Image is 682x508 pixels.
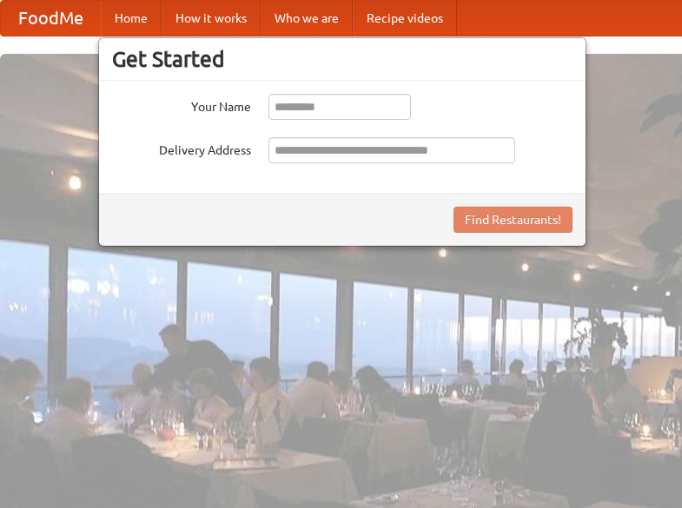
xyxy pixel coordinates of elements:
[112,137,251,159] label: Delivery Address
[454,207,573,233] button: Find Restaurants!
[112,46,573,72] h3: Get Started
[112,94,251,115] label: Your Name
[1,1,101,36] a: FoodMe
[162,1,261,36] a: How it works
[353,1,457,36] a: Recipe videos
[101,1,162,36] a: Home
[261,1,353,36] a: Who we are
